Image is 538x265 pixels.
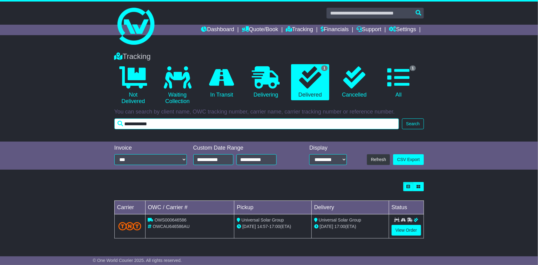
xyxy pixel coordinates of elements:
a: Financials [321,25,349,35]
td: Carrier [114,201,145,214]
a: Not Delivered [114,64,152,107]
span: 17:00 [335,224,345,229]
a: Tracking [286,25,313,35]
span: © One World Courier 2025. All rights reserved. [93,258,182,263]
a: View Order [392,225,421,236]
td: Pickup [234,201,312,214]
div: Display [309,145,347,151]
a: 1 All [380,64,417,101]
div: - (ETA) [237,223,309,230]
a: Delivering [247,64,285,101]
span: 14:57 [257,224,268,229]
td: OWC / Carrier # [145,201,234,214]
span: 1 [321,65,328,71]
a: Waiting Collection [158,64,196,107]
a: Cancelled [335,64,373,101]
a: Dashboard [201,25,234,35]
span: 1 [410,65,416,71]
div: (ETA) [314,223,386,230]
span: OWCAU646586AU [153,224,190,229]
span: OWS000646586 [154,217,187,222]
a: Settings [389,25,416,35]
a: Support [356,25,381,35]
span: [DATE] [242,224,256,229]
td: Status [389,201,424,214]
button: Refresh [367,154,390,165]
span: Universal Solar Group [319,217,361,222]
a: In Transit [203,64,240,101]
a: 1 Delivered [291,64,329,101]
div: Invoice [114,145,187,151]
button: Search [402,118,424,129]
div: Custom Date Range [193,145,292,151]
td: Delivery [311,201,389,214]
span: [DATE] [320,224,333,229]
a: CSV Export [393,154,424,165]
p: You can search by client name, OWC tracking number, carrier name, carrier tracking number or refe... [114,109,424,115]
img: TNT_Domestic.png [118,222,142,230]
a: Quote/Book [242,25,278,35]
span: 17:00 [269,224,280,229]
span: Universal Solar Group [241,217,284,222]
div: Tracking [111,52,427,61]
